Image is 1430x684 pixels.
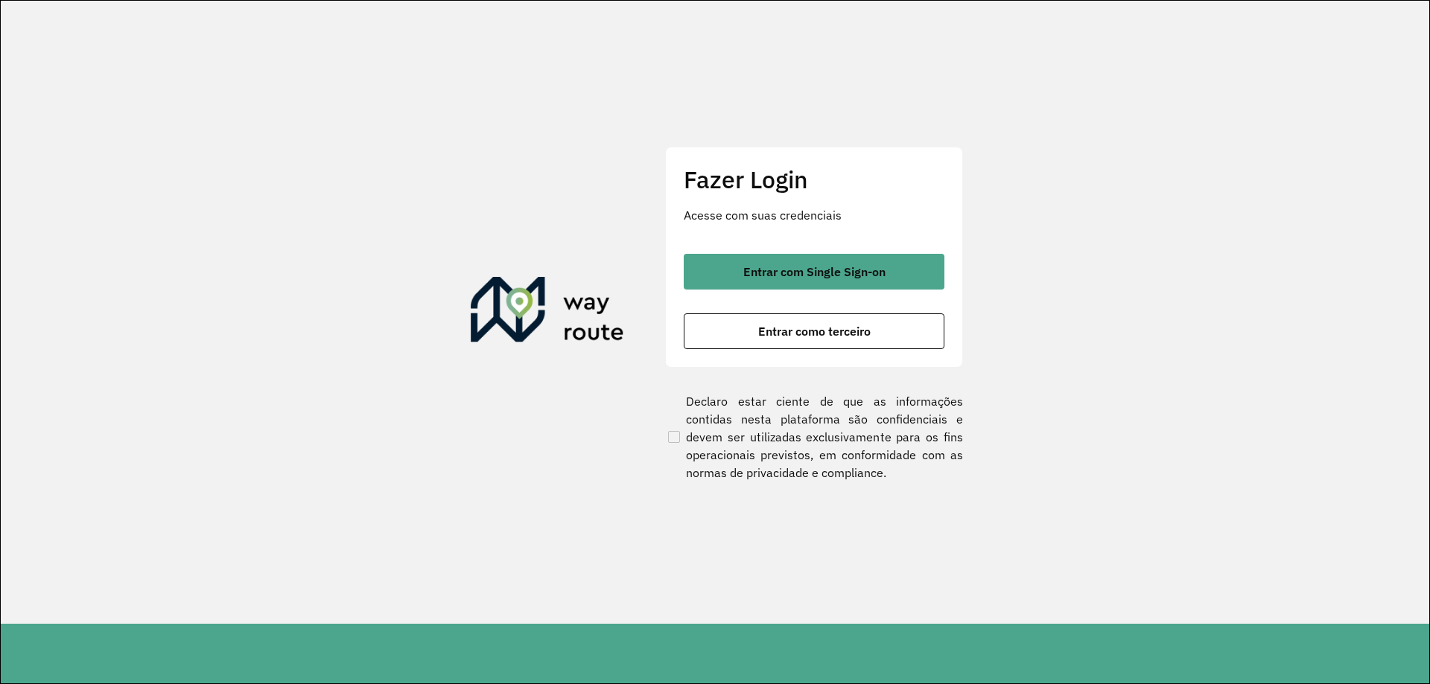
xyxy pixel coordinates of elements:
span: Entrar com Single Sign-on [743,266,886,278]
span: Entrar como terceiro [758,325,871,337]
label: Declaro estar ciente de que as informações contidas nesta plataforma são confidenciais e devem se... [665,392,963,482]
button: button [684,254,944,290]
button: button [684,313,944,349]
img: Roteirizador AmbevTech [471,277,624,348]
p: Acesse com suas credenciais [684,206,944,224]
h2: Fazer Login [684,165,944,194]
